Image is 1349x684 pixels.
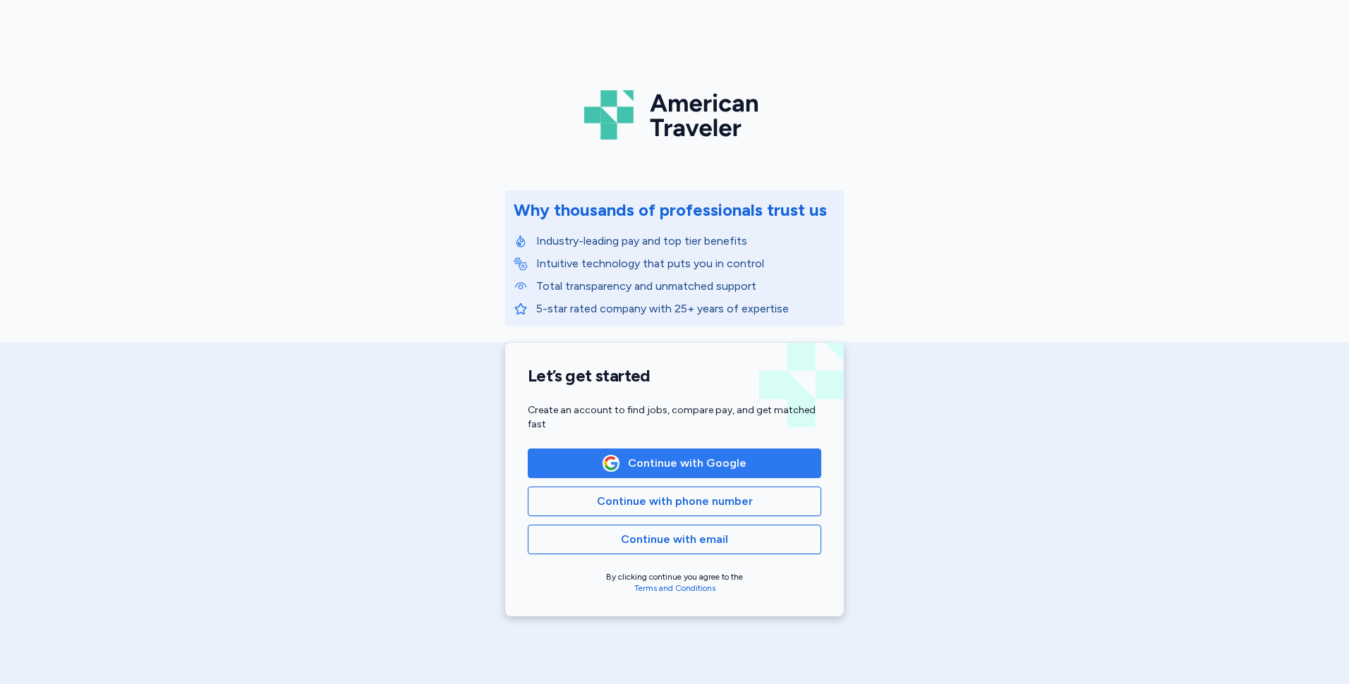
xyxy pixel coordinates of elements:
p: 5-star rated company with 25+ years of expertise [536,300,835,317]
p: Intuitive technology that puts you in control [536,255,835,272]
div: Why thousands of professionals trust us [514,199,827,221]
span: Continue with email [621,531,728,548]
div: Create an account to find jobs, compare pay, and get matched fast [528,403,821,432]
a: Terms and Conditions [634,583,715,593]
span: Continue with Google [628,455,746,472]
p: Total transparency and unmatched support [536,278,835,295]
button: Continue with email [528,525,821,554]
span: Continue with phone number [597,493,753,510]
button: Continue with phone number [528,487,821,516]
img: Logo [584,85,765,145]
p: Industry-leading pay and top tier benefits [536,233,835,250]
h1: Let’s get started [528,365,821,386]
div: By clicking continue you agree to the [528,571,821,594]
img: Google Logo [603,456,619,471]
button: Google LogoContinue with Google [528,448,821,478]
